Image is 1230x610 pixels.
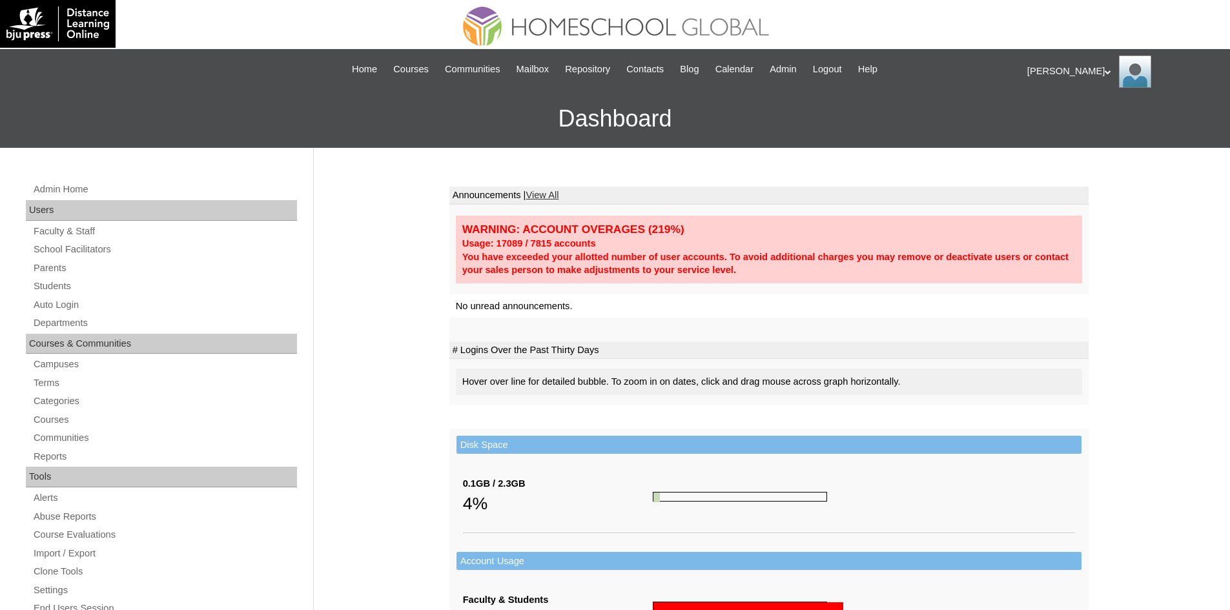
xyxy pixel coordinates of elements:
img: Ariane Ebuen [1119,56,1151,88]
div: You have exceeded your allotted number of user accounts. To avoid additional charges you may remo... [462,250,1076,277]
h3: Dashboard [6,90,1224,148]
a: View All [526,190,559,200]
td: Account Usage [456,552,1081,571]
a: Alerts [32,490,297,506]
a: Abuse Reports [32,509,297,525]
div: WARNING: ACCOUNT OVERAGES (219%) [462,222,1076,237]
a: Courses [32,412,297,428]
div: Hover over line for detailed bubble. To zoom in on dates, click and drag mouse across graph horiz... [456,369,1082,395]
a: Reports [32,449,297,465]
a: Course Evaluations [32,527,297,543]
a: Communities [32,430,297,446]
td: Disk Space [456,436,1081,454]
a: Parents [32,260,297,276]
td: No unread announcements. [449,294,1089,318]
span: Home [352,62,377,77]
a: Mailbox [510,62,556,77]
a: School Facilitators [32,241,297,258]
a: Departments [32,315,297,331]
a: Blog [673,62,705,77]
span: Calendar [715,62,753,77]
a: Faculty & Staff [32,223,297,239]
div: Courses & Communities [26,334,297,354]
span: Admin [770,62,797,77]
strong: Usage: 17089 / 7815 accounts [462,238,596,249]
span: Help [858,62,877,77]
span: Communities [445,62,500,77]
td: # Logins Over the Past Thirty Days [449,341,1089,360]
a: Campuses [32,356,297,372]
span: Mailbox [517,62,549,77]
div: 0.1GB / 2.3GB [463,477,653,491]
a: Courses [387,62,435,77]
a: Calendar [709,62,760,77]
span: Contacts [626,62,664,77]
div: Tools [26,467,297,487]
td: Announcements | [449,187,1089,205]
div: [PERSON_NAME] [1027,56,1217,88]
a: Communities [438,62,507,77]
span: Blog [680,62,699,77]
div: Users [26,200,297,221]
a: Clone Tools [32,564,297,580]
a: Contacts [620,62,670,77]
a: Help [852,62,884,77]
span: Courses [393,62,429,77]
a: Admin Home [32,181,297,198]
span: Repository [565,62,610,77]
a: Students [32,278,297,294]
a: Categories [32,393,297,409]
a: Import / Export [32,545,297,562]
a: Admin [763,62,803,77]
a: Auto Login [32,297,297,313]
span: Logout [813,62,842,77]
a: Home [345,62,384,77]
a: Terms [32,375,297,391]
img: logo-white.png [6,6,109,41]
a: Repository [559,62,617,77]
div: 4% [463,491,653,516]
a: Settings [32,582,297,598]
div: Faculty & Students [463,593,653,607]
a: Logout [806,62,848,77]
